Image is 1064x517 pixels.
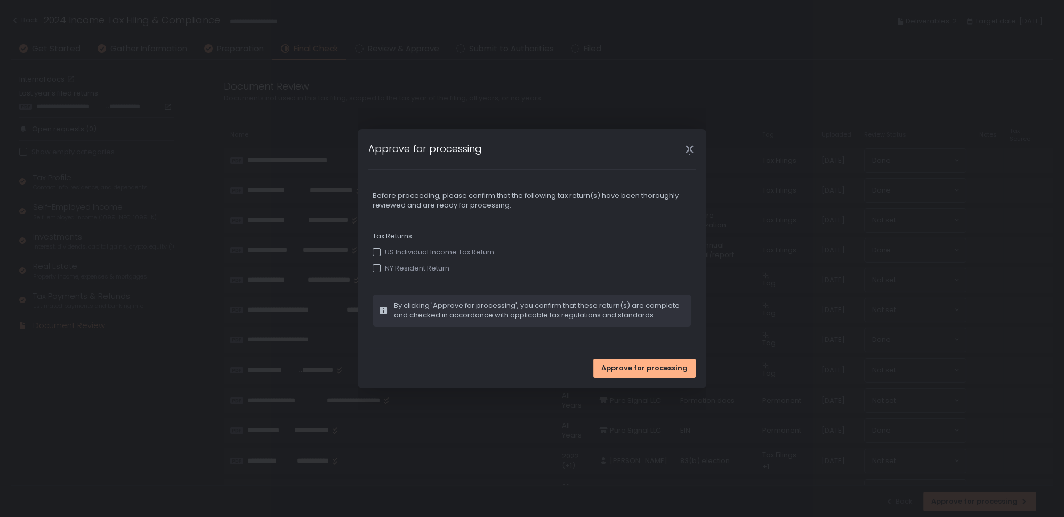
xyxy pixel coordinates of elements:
[373,191,691,210] span: Before proceeding, please confirm that the following tax return(s) have been thoroughly reviewed ...
[601,363,688,373] span: Approve for processing
[672,143,706,155] div: Close
[394,301,685,320] span: By clicking 'Approve for processing', you confirm that these return(s) are complete and checked i...
[368,141,482,156] h1: Approve for processing
[373,232,691,241] span: Tax Returns:
[593,359,696,378] button: Approve for processing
